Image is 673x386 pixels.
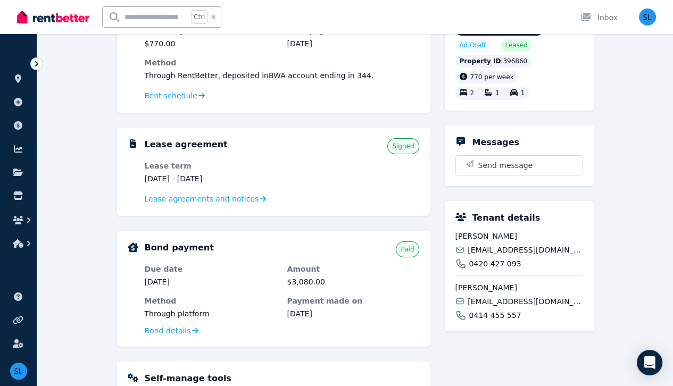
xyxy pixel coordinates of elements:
[145,173,277,184] dd: [DATE] - [DATE]
[287,38,419,49] dd: [DATE]
[639,9,656,26] img: Steve Langton
[637,350,662,375] div: Open Intercom Messenger
[470,90,475,97] span: 2
[212,13,215,21] span: k
[145,325,191,336] span: Bond details
[145,372,231,385] h5: Self-manage tools
[468,245,583,255] span: [EMAIL_ADDRESS][DOMAIN_NAME]
[287,296,419,306] dt: Payment made on
[472,136,519,149] h5: Messages
[470,73,514,81] span: 770 per week
[145,325,198,336] a: Bond details
[495,90,500,97] span: 1
[145,90,205,101] a: Rent schedule
[456,156,583,175] button: Send message
[145,264,277,274] dt: Due date
[521,90,525,97] span: 1
[145,194,267,204] a: Lease agreements and notices
[191,10,207,24] span: Ctrl
[128,242,138,252] img: Bond Details
[455,282,583,293] span: [PERSON_NAME]
[145,138,228,151] h5: Lease agreement
[17,9,89,25] img: RentBetter
[145,308,277,319] dd: Through platform
[468,296,583,307] span: [EMAIL_ADDRESS][DOMAIN_NAME]
[145,161,277,171] dt: Lease term
[145,57,419,68] dt: Method
[145,71,374,80] span: Through RentBetter , deposited in BWA account ending in 344 .
[455,231,583,241] span: [PERSON_NAME]
[145,276,277,287] dd: [DATE]
[478,160,533,171] span: Send message
[145,90,197,101] span: Rent schedule
[455,55,532,68] div: : 396860
[145,296,277,306] dt: Method
[392,142,414,150] span: Signed
[580,12,618,23] div: Inbox
[401,245,414,254] span: Paid
[505,41,527,49] span: Leased
[287,308,419,319] dd: [DATE]
[145,241,214,254] h5: Bond payment
[469,258,521,269] span: 0420 427 093
[145,194,259,204] span: Lease agreements and notices
[287,276,419,287] dd: $3,080.00
[460,41,486,49] span: Ad: Draft
[145,38,277,49] dd: $770.00
[469,310,521,321] span: 0414 455 557
[10,363,27,380] img: Steve Langton
[287,264,419,274] dt: Amount
[460,57,501,65] span: Property ID
[472,212,541,224] h5: Tenant details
